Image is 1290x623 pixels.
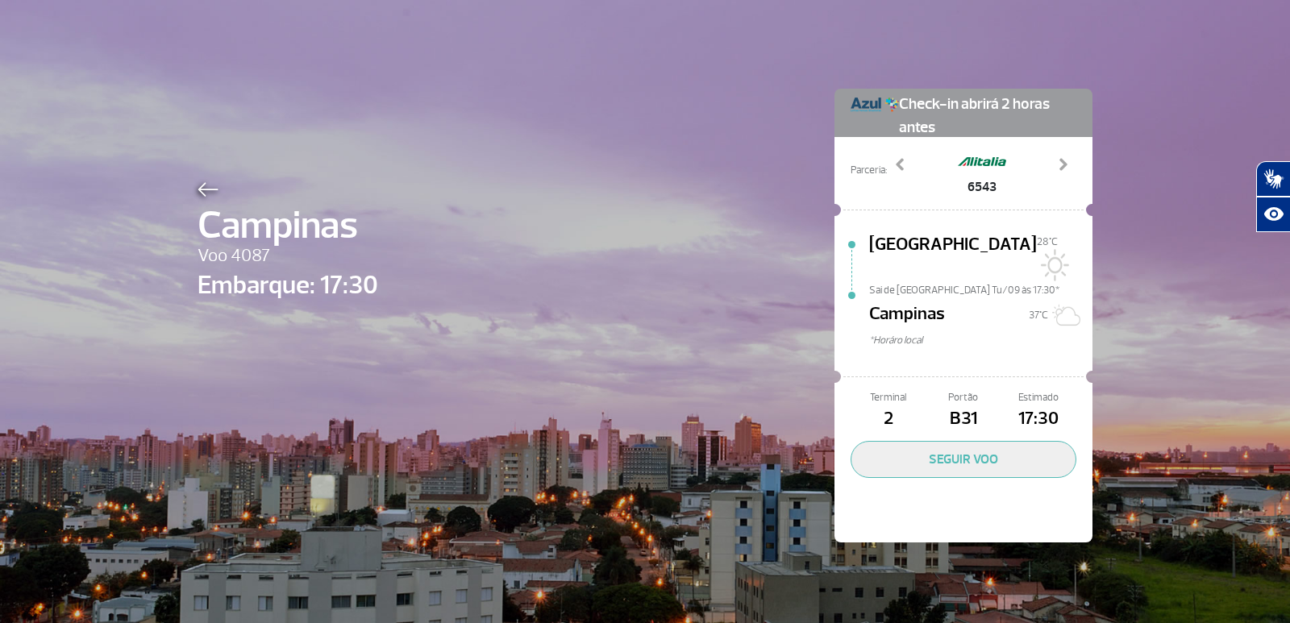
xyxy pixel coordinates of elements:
[851,390,926,405] span: Terminal
[1048,299,1080,331] img: Sol com algumas nuvens
[1001,405,1076,433] span: 17:30
[958,177,1006,197] span: 6543
[869,231,1037,283] span: [GEOGRAPHIC_DATA]
[1256,161,1290,197] button: Abrir tradutor de língua de sinais.
[851,441,1076,478] button: SEGUIR VOO
[1029,309,1048,322] span: 37°C
[1001,390,1076,405] span: Estimado
[198,266,378,305] span: Embarque: 17:30
[899,89,1076,139] span: Check-in abrirá 2 horas antes
[1037,249,1069,281] img: Sol
[926,405,1001,433] span: B31
[198,243,378,270] span: Voo 4087
[1037,235,1058,248] span: 28°C
[869,301,945,333] span: Campinas
[869,333,1092,348] span: *Horáro local
[851,405,926,433] span: 2
[198,197,378,255] span: Campinas
[926,390,1001,405] span: Portão
[869,283,1092,294] span: Sai de [GEOGRAPHIC_DATA] Tu/09 às 17:30*
[1256,161,1290,232] div: Plugin de acessibilidade da Hand Talk.
[1256,197,1290,232] button: Abrir recursos assistivos.
[851,163,887,178] span: Parceria:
